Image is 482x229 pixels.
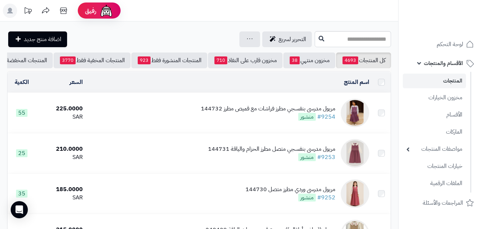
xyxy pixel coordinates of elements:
div: SAR [39,194,83,202]
a: المنتجات المخفية فقط3770 [54,53,131,68]
a: المراجعات والأسئلة [403,194,478,211]
a: الأقسام [403,107,466,123]
a: مخزون منتهي38 [283,53,335,68]
span: التحرير لسريع [279,35,306,44]
a: كل المنتجات4693 [336,53,391,68]
span: 923 [138,56,151,64]
div: 225.0000 [39,105,83,113]
a: لوحة التحكم [403,36,478,53]
a: الماركات [403,124,466,140]
a: الكمية [15,78,29,86]
a: المنتجات [403,74,466,88]
span: 55 [16,109,27,117]
span: 4693 [343,56,358,64]
img: مريول مدرسي بنفسجي مطرز فراشات مع قميص مطرز 144732 [341,99,369,127]
span: 710 [214,56,227,64]
div: مريول مدرسي بنفسجي مطرز فراشات مع قميص مطرز 144732 [201,105,335,113]
img: ai-face.png [99,4,113,18]
img: مريول مدرسي بنفسجي متصل مطرز الحزام والياقة 144731 [341,139,369,168]
span: 38 [290,56,300,64]
a: تحديثات المنصة [19,4,37,20]
a: اسم المنتج [344,78,369,86]
a: المنتجات المنشورة فقط923 [131,53,207,68]
a: مخزون الخيارات [403,90,466,105]
img: logo-2.png [433,5,475,20]
span: المراجعات والأسئلة [423,198,463,208]
img: مريول مدرسي وردي مطرز متصل 144730 [341,179,369,208]
span: لوحة التحكم [437,39,463,49]
div: 210.0000 [39,145,83,153]
span: منشور [298,153,316,161]
div: Open Intercom Messenger [11,201,28,218]
span: اضافة منتج جديد [24,35,61,44]
a: مواصفات المنتجات [403,141,466,157]
span: منشور [298,194,316,201]
a: خيارات المنتجات [403,159,466,174]
span: منشور [298,113,316,121]
a: السعر [70,78,83,86]
div: SAR [39,113,83,121]
a: اضافة منتج جديد [8,31,67,47]
a: التحرير لسريع [262,31,312,47]
div: SAR [39,153,83,161]
span: رفيق [85,6,96,15]
a: مخزون قارب على النفاذ710 [208,53,283,68]
a: #9252 [317,193,335,202]
a: الملفات الرقمية [403,176,466,191]
a: #9254 [317,113,335,121]
div: 185.0000 [39,185,83,194]
span: الأقسام والمنتجات [424,58,463,68]
span: 25 [16,149,27,157]
span: 35 [16,190,27,198]
a: #9253 [317,153,335,161]
div: مريول مدرسي بنفسجي متصل مطرز الحزام والياقة 144731 [208,145,335,153]
span: 3770 [60,56,76,64]
div: مريول مدرسي وردي مطرز متصل 144730 [245,185,335,194]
